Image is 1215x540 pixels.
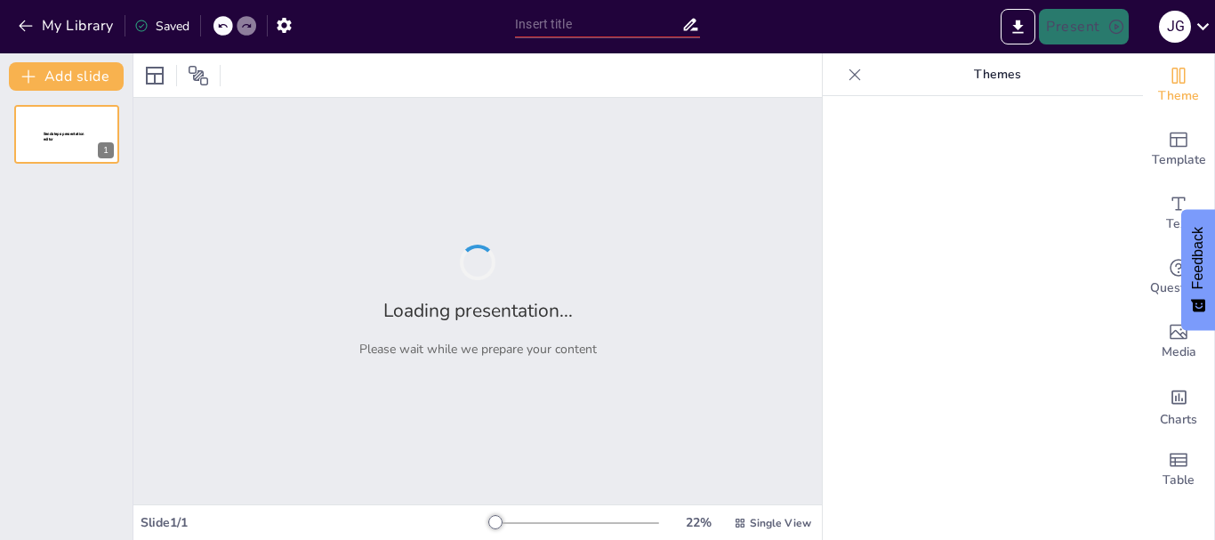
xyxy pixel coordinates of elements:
[1152,150,1206,170] span: Template
[1159,9,1191,44] button: J G
[1163,471,1195,490] span: Table
[1181,209,1215,330] button: Feedback - Show survey
[383,298,573,323] h2: Loading presentation...
[1039,9,1128,44] button: Present
[98,142,114,158] div: 1
[1158,86,1199,106] span: Theme
[359,341,597,358] p: Please wait while we prepare your content
[1143,310,1214,374] div: Add images, graphics, shapes or video
[44,132,84,141] span: Sendsteps presentation editor
[134,18,189,35] div: Saved
[1143,374,1214,438] div: Add charts and graphs
[515,12,681,37] input: Insert title
[9,62,124,91] button: Add slide
[14,105,119,164] div: 1
[188,65,209,86] span: Position
[1150,278,1208,298] span: Questions
[1166,214,1191,234] span: Text
[141,61,169,90] div: Layout
[1190,227,1206,289] span: Feedback
[1143,438,1214,502] div: Add a table
[1143,53,1214,117] div: Change the overall theme
[1001,9,1035,44] button: Export to PowerPoint
[13,12,121,40] button: My Library
[1143,117,1214,181] div: Add ready made slides
[1159,11,1191,43] div: J G
[869,53,1125,96] p: Themes
[1162,343,1196,362] span: Media
[1143,181,1214,246] div: Add text boxes
[1160,410,1197,430] span: Charts
[677,514,720,531] div: 22 %
[141,514,488,531] div: Slide 1 / 1
[1143,246,1214,310] div: Get real-time input from your audience
[750,516,811,530] span: Single View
